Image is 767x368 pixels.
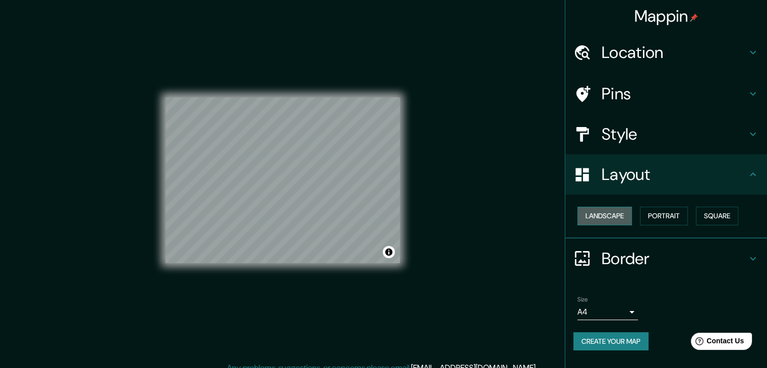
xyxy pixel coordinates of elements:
[565,238,767,279] div: Border
[602,164,747,185] h4: Layout
[696,207,738,225] button: Square
[573,332,648,351] button: Create your map
[602,249,747,269] h4: Border
[602,124,747,144] h4: Style
[565,74,767,114] div: Pins
[383,246,395,258] button: Toggle attribution
[634,6,698,26] h4: Mappin
[577,304,638,320] div: A4
[565,32,767,73] div: Location
[165,97,400,263] canvas: Map
[565,114,767,154] div: Style
[577,207,632,225] button: Landscape
[602,84,747,104] h4: Pins
[640,207,688,225] button: Portrait
[690,14,698,22] img: pin-icon.png
[565,154,767,195] div: Layout
[577,295,588,303] label: Size
[677,329,756,357] iframe: Help widget launcher
[602,42,747,63] h4: Location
